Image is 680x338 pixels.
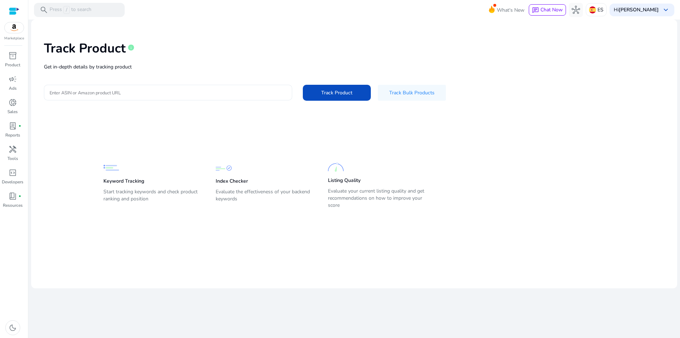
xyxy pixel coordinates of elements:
[4,36,24,41] p: Marketplace
[40,6,48,14] span: search
[572,6,580,14] span: hub
[103,160,119,176] img: Keyword Tracking
[216,160,232,176] img: Index Checker
[497,4,525,16] span: What's New
[127,44,135,51] span: info
[2,179,23,185] p: Developers
[8,192,17,200] span: book_4
[8,75,17,83] span: campaign
[44,41,126,56] h1: Track Product
[529,4,566,16] button: chatChat Now
[597,4,603,16] p: ES
[5,62,20,68] p: Product
[532,7,539,14] span: chat
[44,63,664,71] p: Get in-depth details by tracking product
[8,122,17,130] span: lab_profile
[216,178,248,185] p: Index Checker
[8,51,17,60] span: inventory_2
[5,22,24,33] img: amazon.svg
[328,159,344,175] img: Listing Quality
[589,6,596,13] img: es.svg
[662,6,670,14] span: keyboard_arrow_down
[18,195,21,198] span: fiber_manual_record
[5,132,20,138] p: Reports
[614,7,659,12] p: Hi
[50,6,91,14] p: Press to search
[8,168,17,177] span: code_blocks
[303,85,371,101] button: Track Product
[569,3,583,17] button: hub
[7,109,18,115] p: Sales
[9,85,17,92] p: Ads
[103,178,144,185] p: Keyword Tracking
[8,145,17,154] span: handyman
[540,6,563,13] span: Chat Now
[389,89,435,96] span: Track Bulk Products
[18,124,21,127] span: fiber_manual_record
[321,89,352,96] span: Track Product
[103,188,202,208] p: Start tracking keywords and check product ranking and position
[216,188,314,208] p: Evaluate the effectiveness of your backend keywords
[328,188,426,209] p: Evaluate your current listing quality and get recommendations on how to improve your score
[328,177,361,184] p: Listing Quality
[8,323,17,332] span: dark_mode
[7,155,18,162] p: Tools
[8,98,17,107] span: donut_small
[3,202,23,209] p: Resources
[619,6,659,13] b: [PERSON_NAME]
[63,6,70,14] span: /
[378,85,446,101] button: Track Bulk Products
